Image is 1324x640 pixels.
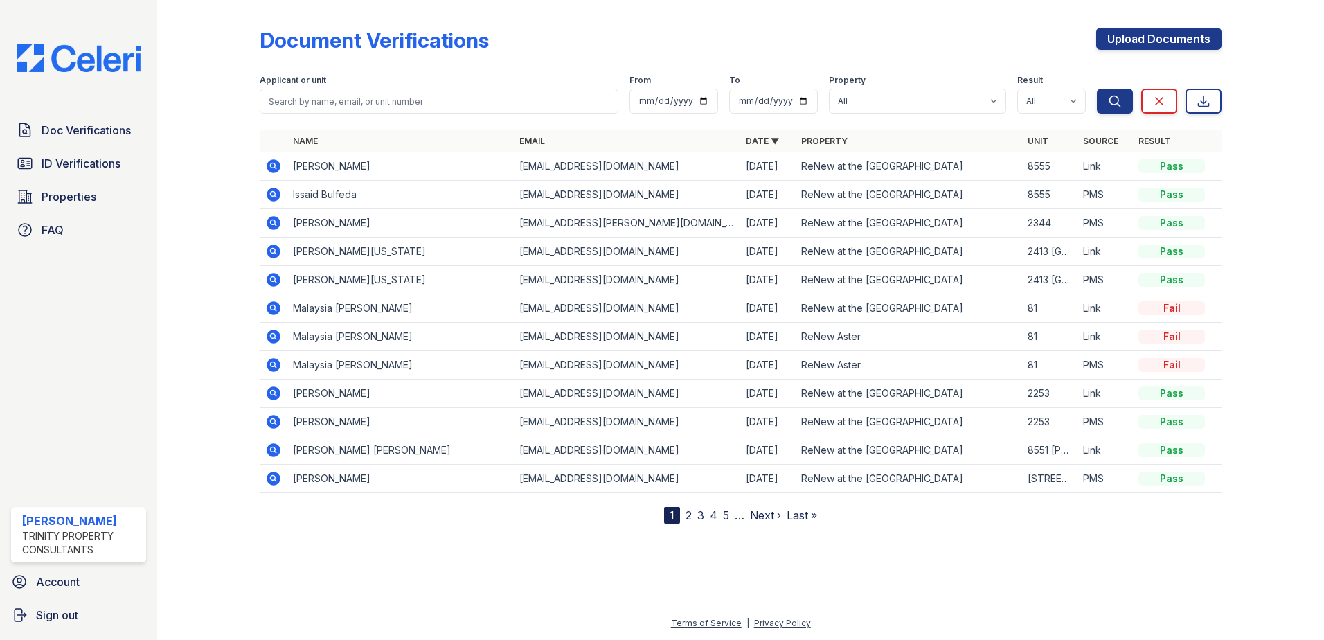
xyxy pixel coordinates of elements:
[829,75,866,86] label: Property
[740,408,796,436] td: [DATE]
[514,465,740,493] td: [EMAIL_ADDRESS][DOMAIN_NAME]
[796,323,1022,351] td: ReNew Aster
[1077,408,1133,436] td: PMS
[260,89,618,114] input: Search by name, email, or unit number
[22,513,141,529] div: [PERSON_NAME]
[22,529,141,557] div: Trinity Property Consultants
[754,618,811,628] a: Privacy Policy
[287,323,514,351] td: Malaysia [PERSON_NAME]
[260,75,326,86] label: Applicant or unit
[740,436,796,465] td: [DATE]
[1022,436,1077,465] td: 8551 [PERSON_NAME]
[1138,415,1205,429] div: Pass
[514,436,740,465] td: [EMAIL_ADDRESS][DOMAIN_NAME]
[514,181,740,209] td: [EMAIL_ADDRESS][DOMAIN_NAME]
[36,574,80,590] span: Account
[6,601,152,629] a: Sign out
[1138,386,1205,400] div: Pass
[1138,443,1205,457] div: Pass
[287,181,514,209] td: Issaid Bulfeda
[1096,28,1222,50] a: Upload Documents
[1077,351,1133,380] td: PMS
[1022,181,1077,209] td: 8555
[1077,181,1133,209] td: PMS
[514,294,740,323] td: [EMAIL_ADDRESS][DOMAIN_NAME]
[746,618,749,628] div: |
[514,323,740,351] td: [EMAIL_ADDRESS][DOMAIN_NAME]
[1138,330,1205,344] div: Fail
[1022,323,1077,351] td: 81
[1017,75,1043,86] label: Result
[1077,152,1133,181] td: Link
[514,152,740,181] td: [EMAIL_ADDRESS][DOMAIN_NAME]
[796,152,1022,181] td: ReNew at the [GEOGRAPHIC_DATA]
[1083,136,1118,146] a: Source
[740,323,796,351] td: [DATE]
[287,408,514,436] td: [PERSON_NAME]
[796,294,1022,323] td: ReNew at the [GEOGRAPHIC_DATA]
[1138,159,1205,173] div: Pass
[42,222,64,238] span: FAQ
[1022,380,1077,408] td: 2253
[746,136,779,146] a: Date ▼
[1077,294,1133,323] td: Link
[287,209,514,238] td: [PERSON_NAME]
[514,380,740,408] td: [EMAIL_ADDRESS][DOMAIN_NAME]
[740,380,796,408] td: [DATE]
[740,266,796,294] td: [DATE]
[1138,245,1205,258] div: Pass
[1138,188,1205,202] div: Pass
[710,508,717,522] a: 4
[1077,380,1133,408] td: Link
[796,181,1022,209] td: ReNew at the [GEOGRAPHIC_DATA]
[787,508,817,522] a: Last »
[260,28,489,53] div: Document Verifications
[42,155,120,172] span: ID Verifications
[287,465,514,493] td: [PERSON_NAME]
[1022,465,1077,493] td: [STREET_ADDRESS]
[729,75,740,86] label: To
[796,436,1022,465] td: ReNew at the [GEOGRAPHIC_DATA]
[1077,209,1133,238] td: PMS
[1138,472,1205,486] div: Pass
[796,266,1022,294] td: ReNew at the [GEOGRAPHIC_DATA]
[519,136,545,146] a: Email
[796,351,1022,380] td: ReNew Aster
[796,238,1022,266] td: ReNew at the [GEOGRAPHIC_DATA]
[1138,301,1205,315] div: Fail
[287,436,514,465] td: [PERSON_NAME] [PERSON_NAME]
[723,508,729,522] a: 5
[287,238,514,266] td: [PERSON_NAME][US_STATE]
[1138,273,1205,287] div: Pass
[1077,266,1133,294] td: PMS
[671,618,742,628] a: Terms of Service
[514,408,740,436] td: [EMAIL_ADDRESS][DOMAIN_NAME]
[36,607,78,623] span: Sign out
[42,122,131,139] span: Doc Verifications
[740,294,796,323] td: [DATE]
[1022,152,1077,181] td: 8555
[750,508,781,522] a: Next ›
[1138,216,1205,230] div: Pass
[11,116,146,144] a: Doc Verifications
[1138,136,1171,146] a: Result
[796,408,1022,436] td: ReNew at the [GEOGRAPHIC_DATA]
[11,216,146,244] a: FAQ
[287,266,514,294] td: [PERSON_NAME][US_STATE]
[11,150,146,177] a: ID Verifications
[293,136,318,146] a: Name
[740,209,796,238] td: [DATE]
[287,380,514,408] td: [PERSON_NAME]
[697,508,704,522] a: 3
[1077,465,1133,493] td: PMS
[1022,238,1077,266] td: 2413 [GEOGRAPHIC_DATA]
[796,380,1022,408] td: ReNew at the [GEOGRAPHIC_DATA]
[1077,238,1133,266] td: Link
[1022,294,1077,323] td: 81
[740,351,796,380] td: [DATE]
[1028,136,1048,146] a: Unit
[740,152,796,181] td: [DATE]
[686,508,692,522] a: 2
[1138,358,1205,372] div: Fail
